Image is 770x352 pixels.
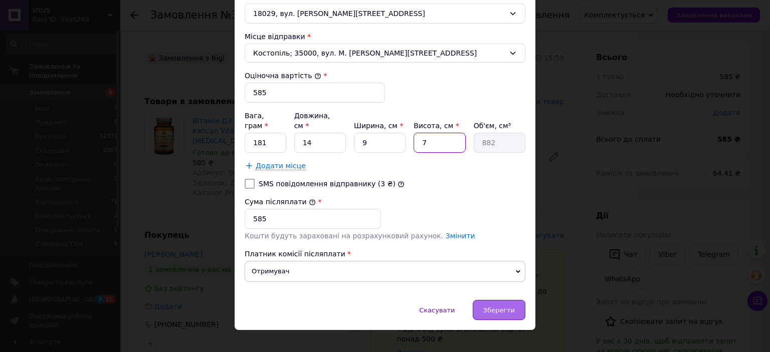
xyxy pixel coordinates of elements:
span: Зберегти [483,306,515,314]
label: Сума післяплати [245,198,316,206]
span: Отримувач [245,261,525,282]
label: Вага, грам [245,112,268,130]
span: Додати місце [256,162,306,170]
span: Костопіль; 35000, вул. М. [PERSON_NAME][STREET_ADDRESS] [253,48,505,58]
label: Ширина, см [354,122,403,130]
span: Скасувати [419,306,455,314]
div: Об'єм, см³ [474,121,525,131]
div: Місце відправки [245,32,525,42]
div: 18029, вул. [PERSON_NAME][STREET_ADDRESS] [245,4,525,24]
label: Довжина, см [294,112,330,130]
span: Кошти будуть зараховані на розрахунковий рахунок. [245,232,475,240]
a: Змінити [446,232,475,240]
label: Висота, см [414,122,459,130]
label: SMS повідомлення відправнику (3 ₴) [259,180,396,188]
span: Платник комісії післяплати [245,250,345,258]
label: Оціночна вартість [245,72,321,80]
